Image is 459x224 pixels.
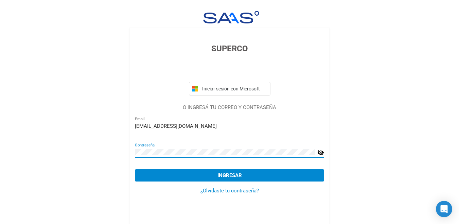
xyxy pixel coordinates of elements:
[201,86,267,91] span: Iniciar sesión con Microsoft
[436,201,452,217] div: Open Intercom Messenger
[135,42,324,55] h3: SUPERCO
[186,62,274,77] iframe: Botón de Acceder con Google
[189,82,270,96] button: Iniciar sesión con Microsoft
[200,188,259,194] a: ¿Olvidaste tu contraseña?
[135,104,324,111] p: O INGRESÁ TU CORREO Y CONTRASEÑA
[217,172,242,178] span: Ingresar
[317,149,324,157] mat-icon: visibility_off
[135,169,324,182] button: Ingresar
